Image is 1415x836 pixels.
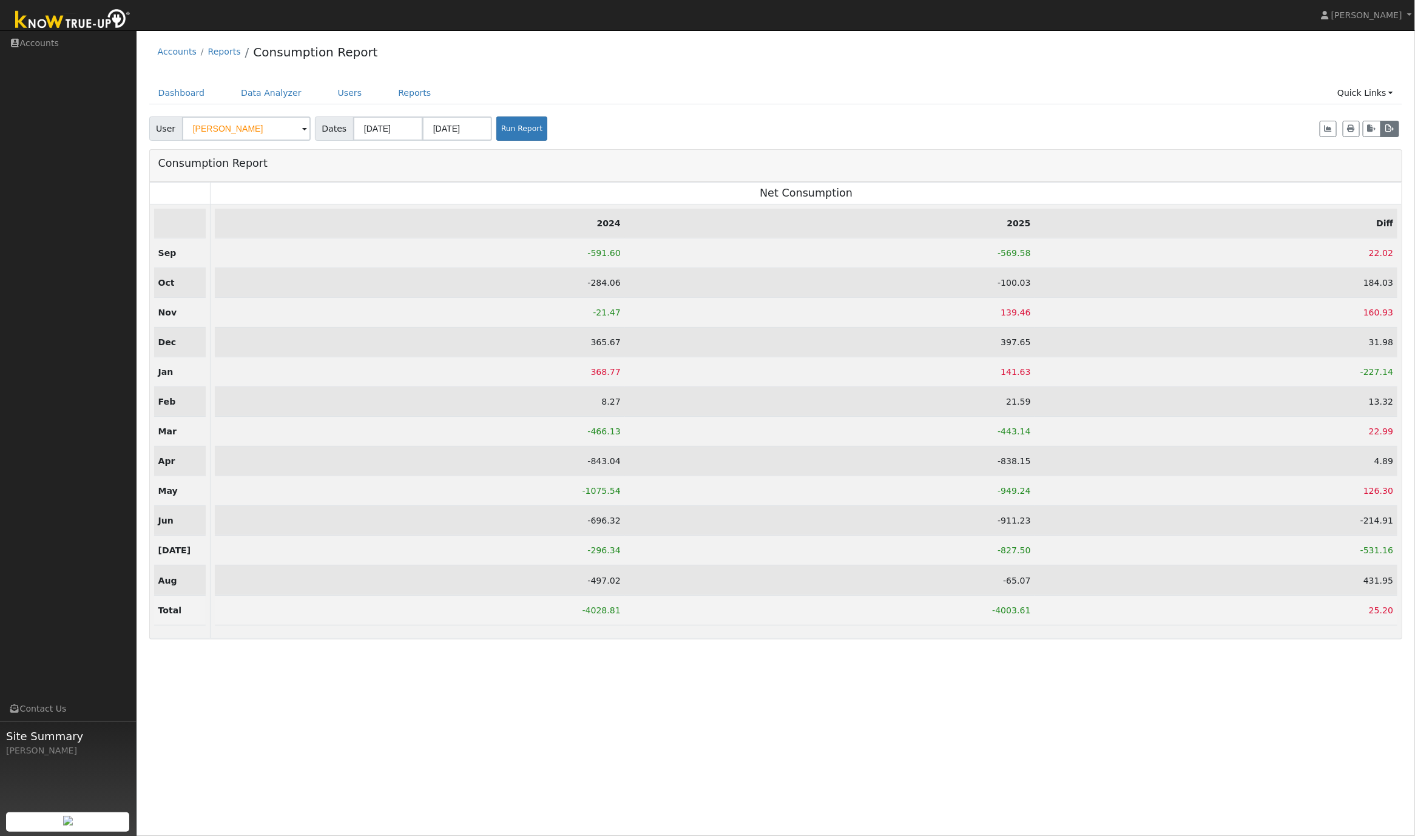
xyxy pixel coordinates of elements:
[215,187,1397,200] h3: Net Consumption
[158,397,176,406] strong: Feb
[1035,357,1398,387] td: -227.14
[158,367,174,377] strong: Jan
[215,357,625,387] td: 368.77
[215,297,625,327] td: -21.47
[1035,417,1398,447] td: 22.99
[625,536,1035,565] td: -827.50
[158,545,191,555] strong: [DATE]
[625,447,1035,476] td: -838.15
[1007,218,1031,228] strong: 2025
[182,116,311,141] input: Select a User
[625,506,1035,536] td: -911.23
[158,516,174,525] strong: Jun
[625,387,1035,417] td: 21.59
[597,218,621,228] strong: 2024
[158,605,181,615] strong: Total
[158,576,177,585] strong: Aug
[232,82,311,104] a: Data Analyzer
[625,417,1035,447] td: -443.14
[215,476,625,506] td: -1075.54
[389,82,440,104] a: Reports
[625,238,1035,268] td: -569.58
[215,536,625,565] td: -296.34
[215,327,625,357] td: 365.67
[1320,121,1337,138] button: Show Graph
[215,595,625,625] td: -4028.81
[215,238,625,268] td: -591.60
[215,417,625,447] td: -466.13
[1035,506,1398,536] td: -214.91
[6,744,130,757] div: [PERSON_NAME]
[1331,10,1402,20] span: [PERSON_NAME]
[625,476,1035,506] td: -949.24
[158,486,178,496] strong: May
[625,327,1035,357] td: 397.65
[149,116,183,141] span: User
[1376,218,1393,228] strong: Diff
[9,7,137,34] img: Know True-Up
[149,82,214,104] a: Dashboard
[158,337,177,347] strong: Dec
[1363,121,1381,138] button: Export to CSV
[1035,238,1398,268] td: 22.02
[1035,327,1398,357] td: 31.98
[63,816,73,826] img: retrieve
[215,268,625,297] td: -284.06
[496,116,547,141] button: Run Report
[158,456,175,466] strong: Apr
[215,447,625,476] td: -843.04
[208,47,241,56] a: Reports
[625,357,1035,387] td: 141.63
[1035,268,1398,297] td: 184.03
[158,278,175,288] strong: Oct
[253,45,377,59] a: Consumption Report
[1035,387,1398,417] td: 13.32
[1035,476,1398,506] td: 126.30
[1380,121,1399,138] button: Export Interval Data
[329,82,371,104] a: Users
[1343,121,1360,138] button: Print
[158,248,177,258] strong: Sep
[158,426,177,436] strong: Mar
[158,154,268,172] h3: Consumption Report
[6,728,130,744] span: Site Summary
[158,47,197,56] a: Accounts
[625,565,1035,595] td: -65.07
[625,595,1035,625] td: -4003.61
[625,268,1035,297] td: -100.03
[1035,447,1398,476] td: 4.89
[215,506,625,536] td: -696.32
[215,565,625,595] td: -497.02
[1035,536,1398,565] td: -531.16
[158,308,177,317] strong: Nov
[1328,82,1402,104] a: Quick Links
[1035,565,1398,595] td: 431.95
[1035,595,1398,625] td: 25.20
[315,116,354,141] span: Dates
[215,387,625,417] td: 8.27
[625,297,1035,327] td: 139.46
[1035,297,1398,327] td: 160.93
